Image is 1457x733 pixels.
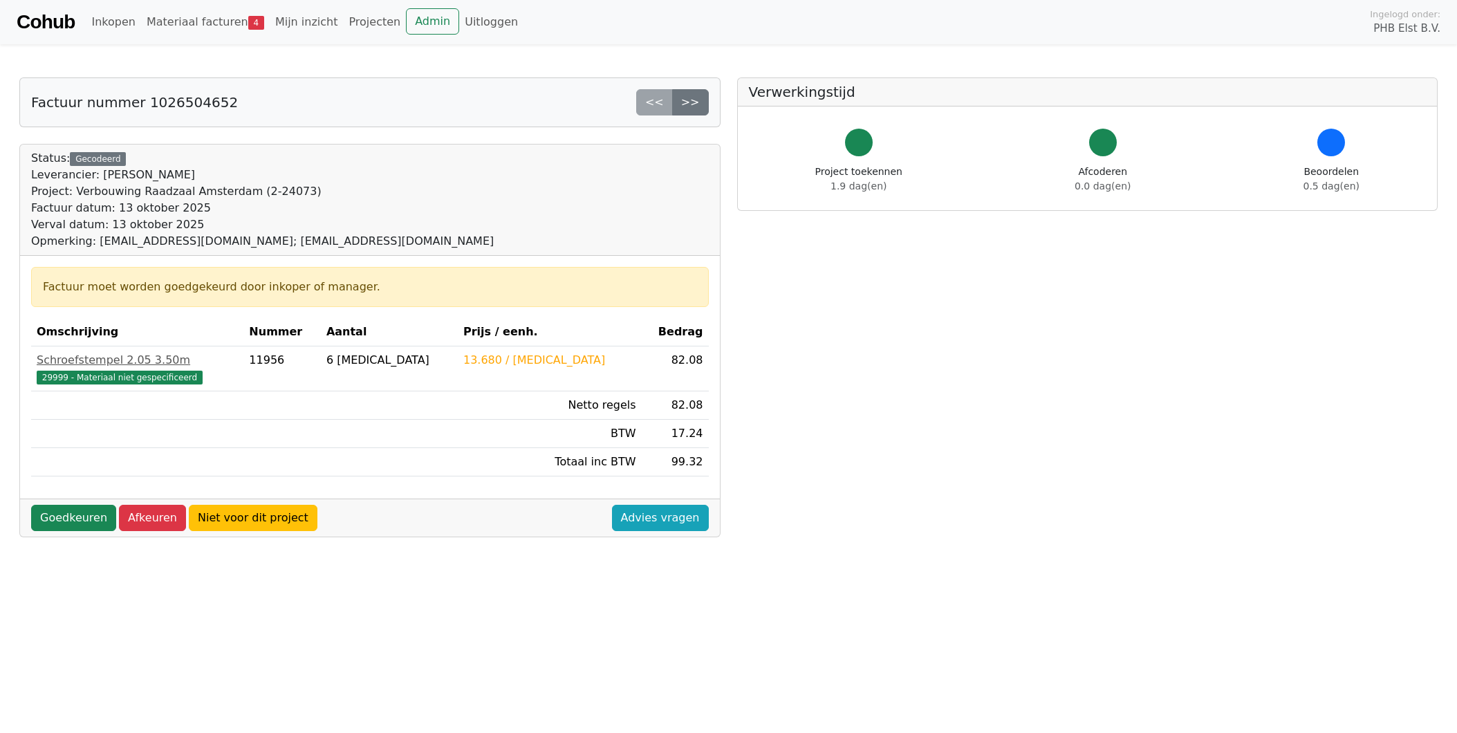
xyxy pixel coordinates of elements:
span: 0.0 dag(en) [1075,180,1131,192]
td: 17.24 [642,420,709,448]
td: 82.08 [642,391,709,420]
span: 1.9 dag(en) [830,180,887,192]
div: Project: Verbouwing Raadzaal Amsterdam (2-24073) [31,183,494,200]
td: Totaal inc BTW [458,448,642,476]
div: Status: [31,150,494,250]
a: Uitloggen [459,8,523,36]
span: 29999 - Materiaal niet gespecificeerd [37,371,203,384]
h5: Factuur nummer 1026504652 [31,94,238,111]
div: Verval datum: 13 oktober 2025 [31,216,494,233]
div: Project toekennen [815,165,902,194]
div: Factuur datum: 13 oktober 2025 [31,200,494,216]
a: Materiaal facturen4 [141,8,270,36]
a: Projecten [343,8,406,36]
a: Schroefstempel 2.05 3.50m29999 - Materiaal niet gespecificeerd [37,352,238,385]
a: Goedkeuren [31,505,116,531]
a: Inkopen [86,8,140,36]
span: 4 [248,16,264,30]
div: Leverancier: [PERSON_NAME] [31,167,494,183]
span: Ingelogd onder: [1370,8,1440,21]
div: Gecodeerd [70,152,126,166]
td: BTW [458,420,642,448]
div: 6 [MEDICAL_DATA] [326,352,452,369]
div: Beoordelen [1303,165,1359,194]
span: PHB Elst B.V. [1373,21,1440,37]
a: Advies vragen [612,505,709,531]
a: Afkeuren [119,505,186,531]
td: 99.32 [642,448,709,476]
a: Mijn inzicht [270,8,344,36]
div: Schroefstempel 2.05 3.50m [37,352,238,369]
div: Factuur moet worden goedgekeurd door inkoper of manager. [43,279,697,295]
a: Niet voor dit project [189,505,317,531]
a: >> [672,89,709,115]
td: 82.08 [642,346,709,391]
th: Prijs / eenh. [458,318,642,346]
th: Nummer [243,318,321,346]
div: 13.680 / [MEDICAL_DATA] [463,352,636,369]
div: Afcoderen [1075,165,1131,194]
th: Omschrijving [31,318,243,346]
td: 11956 [243,346,321,391]
h5: Verwerkingstijd [749,84,1427,100]
div: Opmerking: [EMAIL_ADDRESS][DOMAIN_NAME]; [EMAIL_ADDRESS][DOMAIN_NAME] [31,233,494,250]
td: Netto regels [458,391,642,420]
span: 0.5 dag(en) [1303,180,1359,192]
a: Admin [406,8,459,35]
th: Bedrag [642,318,709,346]
a: Cohub [17,6,75,39]
th: Aantal [321,318,458,346]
